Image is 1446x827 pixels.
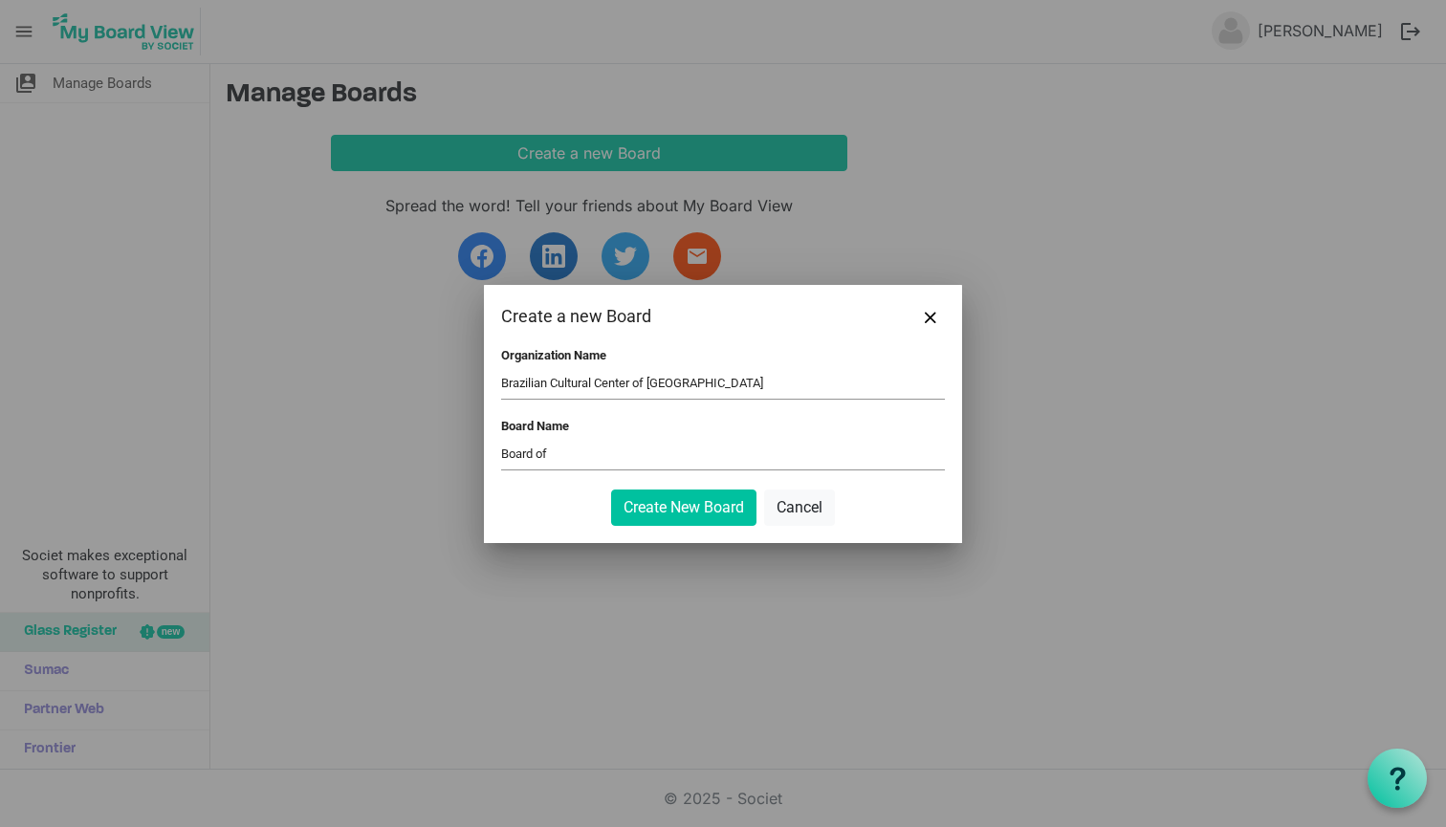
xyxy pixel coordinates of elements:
[916,302,945,331] button: Close
[764,490,835,526] button: Cancel
[501,348,606,362] label: Organization Name
[501,419,569,433] label: Board Name
[501,302,856,331] div: Create a new Board
[611,490,756,526] button: Create New Board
